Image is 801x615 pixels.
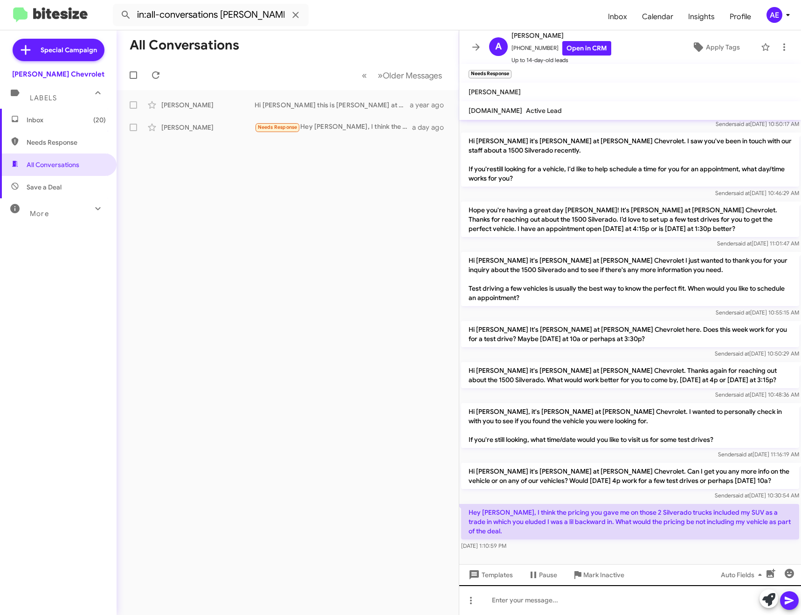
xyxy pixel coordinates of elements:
span: Sender [DATE] 11:01:47 AM [717,240,799,247]
span: Auto Fields [721,566,766,583]
button: Auto Fields [713,566,773,583]
p: Hi [PERSON_NAME] it's [PERSON_NAME] at [PERSON_NAME] Chevrolet. Thanks again for reaching out abo... [461,362,799,388]
a: Profile [722,3,759,30]
span: [DOMAIN_NAME] [469,106,522,115]
span: Sender [DATE] 10:46:29 AM [715,189,799,196]
span: said at [734,309,750,316]
span: said at [733,492,749,499]
span: Needs Response [258,124,297,130]
p: Hope you're having a great day [PERSON_NAME]! It's [PERSON_NAME] at [PERSON_NAME] Chevrolet. Than... [461,202,799,237]
span: Labels [30,94,57,102]
span: said at [733,391,750,398]
span: said at [734,120,750,127]
span: Sender [DATE] 10:55:15 AM [716,309,799,316]
span: » [378,70,383,81]
span: Sender [DATE] 10:48:36 AM [715,391,799,398]
a: Special Campaign [13,39,104,61]
span: Up to 14-day-old leads [511,56,611,65]
button: Pause [520,566,565,583]
span: Save a Deal [27,182,62,192]
div: Hey [PERSON_NAME], I think the pricing you gave me on those 2 Silverado trucks included my SUV as... [255,122,412,133]
div: [PERSON_NAME] [161,100,255,110]
div: AE [766,7,782,23]
span: Needs Response [27,138,106,147]
span: Sender [DATE] 10:50:17 AM [716,120,799,127]
button: AE [759,7,791,23]
p: Hi [PERSON_NAME], it's [PERSON_NAME] at [PERSON_NAME] Chevrolet. I wanted to personally check in ... [461,403,799,448]
span: Inbox [27,115,106,125]
span: [PERSON_NAME] [511,30,611,41]
span: Sender [DATE] 10:30:54 AM [715,492,799,499]
p: Hi [PERSON_NAME] it's [PERSON_NAME] at [PERSON_NAME] Chevrolet I just wanted to thank you for you... [461,252,799,306]
button: Templates [459,566,520,583]
span: Sender [DATE] 11:16:19 AM [718,451,799,458]
span: said at [735,240,752,247]
small: Needs Response [469,70,511,78]
div: a day ago [412,123,451,132]
p: Hi [PERSON_NAME] It's [PERSON_NAME] at [PERSON_NAME] Chevrolet here. Does this week work for you ... [461,321,799,347]
span: Mark Inactive [583,566,624,583]
span: said at [733,189,750,196]
span: Apply Tags [706,39,740,56]
input: Search [113,4,309,26]
span: [PERSON_NAME] [469,88,521,96]
span: [PHONE_NUMBER] [511,41,611,56]
h1: All Conversations [130,38,239,53]
span: All Conversations [27,160,79,169]
a: Insights [681,3,722,30]
nav: Page navigation example [357,66,448,85]
div: Hi [PERSON_NAME] this is [PERSON_NAME] at [PERSON_NAME] Chevrolet. I'm reaching out because I'd l... [255,100,410,110]
p: Hi [PERSON_NAME] it's [PERSON_NAME] at [PERSON_NAME] Chevrolet. Can I get you any more info on th... [461,463,799,489]
a: Calendar [635,3,681,30]
span: More [30,210,49,218]
button: Previous [356,66,373,85]
button: Apply Tags [675,39,756,56]
span: said at [736,451,753,458]
span: Sender [DATE] 10:50:29 AM [715,350,799,357]
span: (20) [93,115,106,125]
button: Mark Inactive [565,566,632,583]
span: Older Messages [383,70,442,81]
p: Hey [PERSON_NAME], I think the pricing you gave me on those 2 Silverado trucks included my SUV as... [461,504,799,539]
a: Open in CRM [562,41,611,56]
span: Active Lead [526,106,562,115]
span: A [495,39,502,54]
span: Pause [539,566,557,583]
div: a year ago [410,100,451,110]
a: Inbox [601,3,635,30]
button: Next [372,66,448,85]
div: [PERSON_NAME] Chevrolet [12,70,104,79]
span: Special Campaign [41,45,97,55]
span: Templates [467,566,513,583]
span: [DATE] 1:10:59 PM [461,542,506,549]
p: Hi [PERSON_NAME] it's [PERSON_NAME] at [PERSON_NAME] Chevrolet. I saw you've been in touch with o... [461,133,799,187]
span: « [362,70,367,81]
div: [PERSON_NAME] [161,123,255,132]
span: said at [733,350,749,357]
